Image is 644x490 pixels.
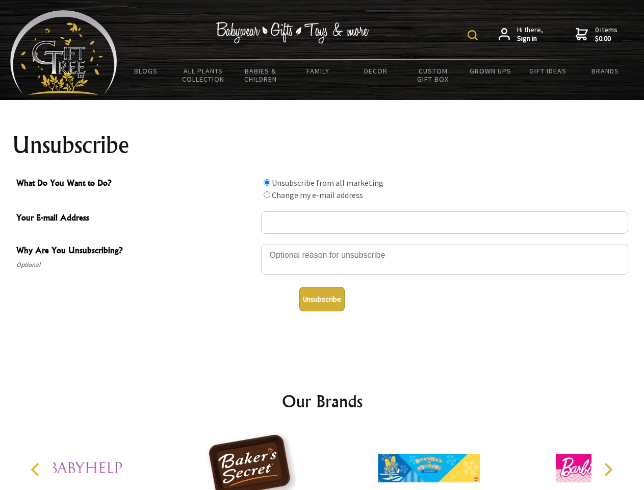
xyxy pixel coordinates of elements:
a: Grown Ups [461,60,519,82]
a: Gift Ideas [519,60,577,82]
img: Babywear - Gifts - Toys & more [216,22,369,43]
strong: $0.00 [595,34,617,43]
a: Decor [347,60,404,82]
button: Next [597,458,619,481]
a: Brands [577,60,634,82]
span: Hi there, [517,26,543,43]
span: 0 items [595,25,617,43]
a: Babies & Children [232,60,290,90]
a: Custom Gift Box [404,60,462,90]
input: What Do You Want to Do? [264,179,270,186]
img: Babyware - Gifts - Toys and more... [10,10,117,95]
a: BLOGS [117,60,175,82]
input: Your E-mail Address [261,211,628,234]
h1: Unsubscribe [12,133,632,157]
a: All Plants Collection [175,60,233,90]
textarea: Why Are You Unsubscribing? [261,244,628,275]
span: Optional [16,259,256,271]
a: 0 items$0.00 [576,26,617,43]
strong: Sign in [517,34,543,43]
span: What Do You Want to Do? [16,177,256,191]
button: Previous [25,458,48,481]
span: Your E-mail Address [16,211,256,226]
input: What Do You Want to Do? [264,191,270,198]
span: Why Are You Unsubscribing? [16,244,256,259]
h2: Our Brands [20,389,624,413]
a: Hi there,Sign in [499,26,543,43]
button: Unsubscribe [299,287,345,311]
label: Unsubscribe from all marketing [272,178,383,188]
label: Change my e-mail address [272,190,363,200]
a: Family [290,60,347,82]
img: product search [468,30,478,40]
